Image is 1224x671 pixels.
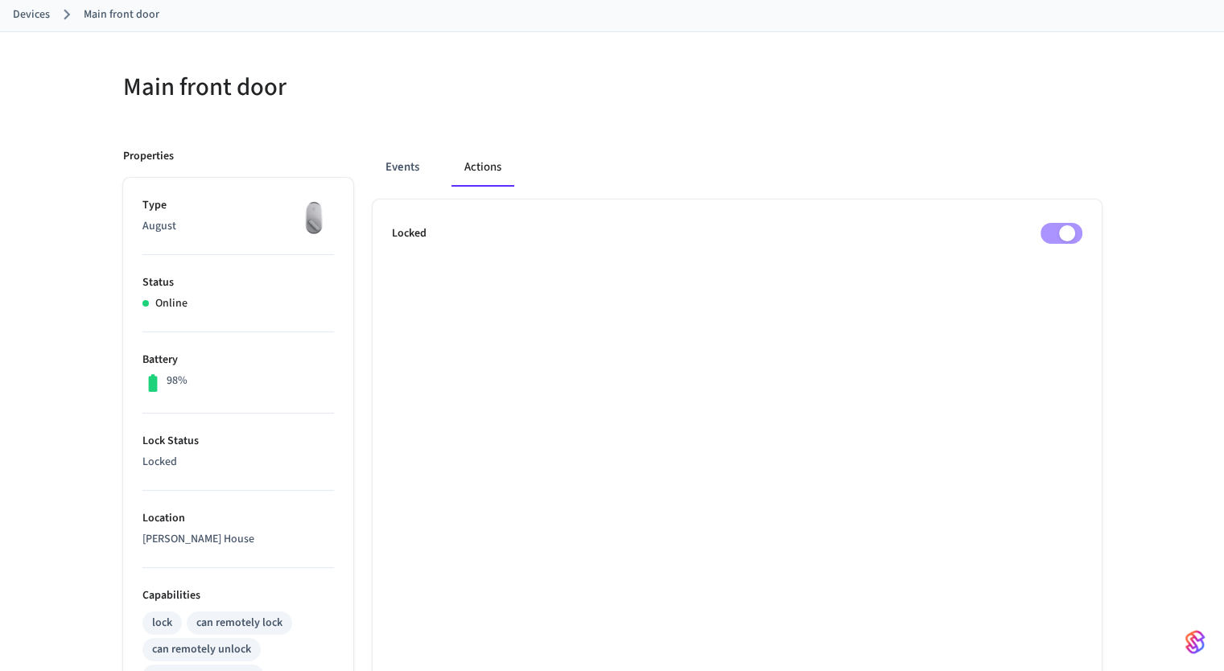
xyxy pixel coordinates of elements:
[142,218,334,235] p: August
[196,615,282,632] div: can remotely lock
[155,295,188,312] p: Online
[152,615,172,632] div: lock
[152,641,251,658] div: can remotely unlock
[392,225,427,242] p: Locked
[373,148,432,187] button: Events
[13,6,50,23] a: Devices
[451,148,514,187] button: Actions
[142,510,334,527] p: Location
[142,531,334,548] p: [PERSON_NAME] House
[167,373,188,389] p: 98%
[142,587,334,604] p: Capabilities
[142,352,334,368] p: Battery
[123,71,603,104] h5: Main front door
[142,197,334,214] p: Type
[373,148,1102,187] div: ant example
[142,454,334,471] p: Locked
[123,148,174,165] p: Properties
[142,433,334,450] p: Lock Status
[142,274,334,291] p: Status
[84,6,159,23] a: Main front door
[294,197,334,237] img: August Wifi Smart Lock 3rd Gen, Silver, Front
[1185,629,1205,655] img: SeamLogoGradient.69752ec5.svg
